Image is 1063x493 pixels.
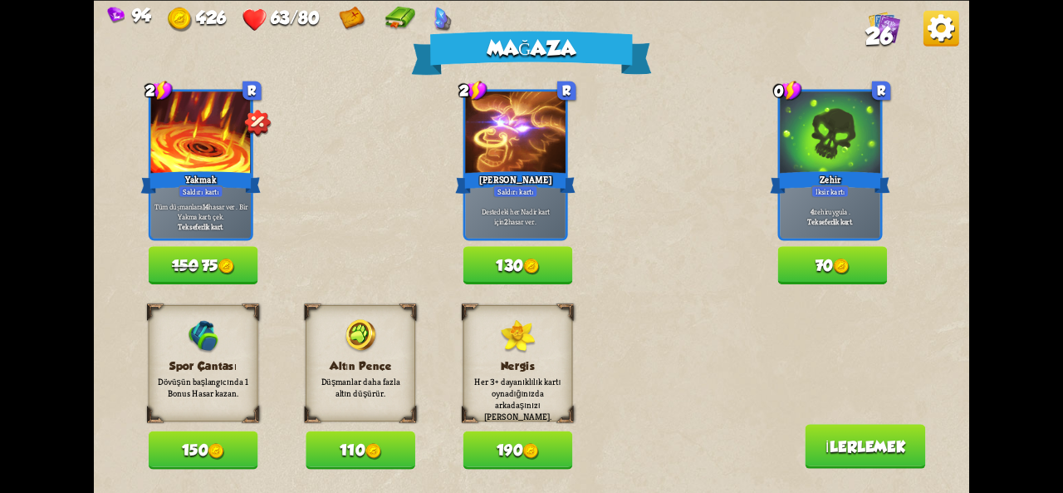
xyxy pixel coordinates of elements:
button: 15075 [149,246,258,284]
img: Daffodil.png [500,319,536,353]
div: Sağlık [242,7,319,32]
img: Discount_Icon.png [244,110,272,137]
font: Tüm düşmanlara [154,201,203,211]
font: kazan . [355,104,375,114]
font: Destek kartı [340,89,376,99]
font: Tek seferlik kart. [807,216,853,226]
font: 94 [132,5,151,25]
img: Gem.png [107,7,125,23]
font: 426 [196,7,225,27]
font: 26 [865,22,893,49]
font: çekme destesine karıştırın, [635,109,709,119]
font: Destek kartı [654,89,691,99]
font: 130 [496,256,523,274]
img: Cards_Icon.png [868,10,901,43]
button: 150 [149,431,258,469]
img: GoldenPaw.png [343,319,378,353]
div: Mücevherler [107,5,150,25]
font: Düşmanlar daha fazla altın düşürür. [321,376,400,399]
font: 2 [459,82,468,99]
font: ardından [644,119,669,129]
button: 190 [463,431,573,469]
font: Zehir [820,173,841,185]
button: 130 [463,246,573,284]
img: Options_Button.png [923,10,959,46]
button: İlerlemek [805,424,925,469]
font: R [562,82,571,97]
font: 4 [811,206,815,216]
font: Saldırı kartı [183,186,219,196]
img: Kristal - Oyunu bitirdikten sonra her haritanın boss'unu yendiğinizde ekstra mücevherler kazanırs... [434,7,452,32]
font: Nergis [501,359,535,372]
font: hasar ver . [508,216,537,226]
img: Gold.png [365,160,382,177]
button: 110 [306,431,415,469]
font: Tek seferlik kart. [178,221,223,231]
div: Destedeki tüm kartları görüntüle [868,10,901,47]
font: İkinci Şans [650,76,695,88]
font: R [247,82,256,97]
font: 2 [504,216,508,226]
font: kart çekin. [674,119,703,129]
button: 70 [777,246,887,284]
font: Bir sonraki turda 1 dayanıklılık kazan. [316,114,400,134]
font: Tek seferlik kart. [650,129,696,139]
font: Yakmak [185,173,217,185]
img: Gold.png [676,160,693,177]
font: uygula . [828,206,850,216]
font: 70 [658,159,675,176]
button: 70 [620,149,730,187]
img: Gold.png [833,259,850,275]
font: zırh [345,104,356,114]
font: Saldırı kartı [497,186,534,196]
font: 0 [774,82,783,99]
font: 3 [669,119,674,129]
button: 110 [306,149,415,187]
font: İksir kartı [816,186,845,196]
font: 150 [172,256,198,274]
font: Destedeki her Nadir kart için [482,206,550,226]
img: Kitap - Her turun başında 1 ekstra dayanıklılık kazan. [385,7,415,32]
font: Mağaza [487,37,576,58]
font: Dövüşün başlangıcında 1 Bonus Hasar kazan. [158,376,248,399]
font: 70 [816,256,833,274]
font: R [877,82,885,97]
font: Altın Pençe [330,359,392,372]
img: Gold.png [168,7,193,32]
font: 150 [182,441,208,459]
div: Altın [168,7,225,32]
font: 110 [340,441,365,459]
img: Gold.png [208,443,225,460]
img: GymBag.png [186,319,220,353]
font: Odak [348,76,369,88]
font: 7 [341,104,345,114]
font: 110 [340,159,365,176]
img: Gold.png [522,443,539,460]
img: Gold.png [365,443,382,460]
img: Harita - Haritadaki tüm yol noktalarını göster. [340,7,365,32]
font: Her 3+ dayanıklılık kartı oynadığınızda arkadaşınızı [PERSON_NAME]. [474,376,561,422]
font: İlerlemek [825,437,905,455]
font: 75 [202,256,218,274]
font: 190 [497,441,523,459]
img: Heart.png [242,7,267,32]
font: 63/80 [271,7,319,27]
img: Gold.png [523,259,540,275]
font: zehir [814,206,828,216]
font: [PERSON_NAME] [479,173,552,185]
font: Tüm kartlarınızı [649,99,695,109]
font: hasar ver . Bir Yakma kartı çek. [178,201,247,221]
font: 14 [203,201,209,211]
img: Gold.png [218,259,235,275]
font: 2 [145,82,154,99]
font: Spor Çantası [169,359,238,372]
